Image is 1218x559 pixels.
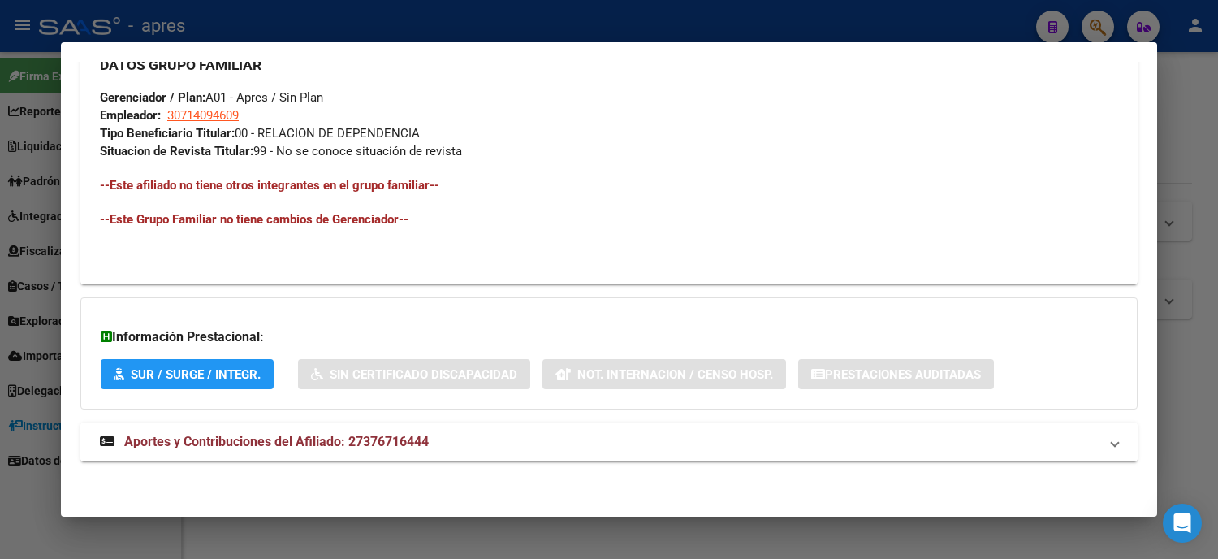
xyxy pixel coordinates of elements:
[298,359,530,389] button: Sin Certificado Discapacidad
[577,367,773,382] span: Not. Internacion / Censo Hosp.
[167,108,239,123] span: 30714094609
[80,422,1138,461] mat-expansion-panel-header: Aportes y Contribuciones del Afiliado: 27376716444
[100,108,161,123] strong: Empleador:
[100,210,1118,228] h4: --Este Grupo Familiar no tiene cambios de Gerenciador--
[101,359,274,389] button: SUR / SURGE / INTEGR.
[330,367,517,382] span: Sin Certificado Discapacidad
[100,126,235,141] strong: Tipo Beneficiario Titular:
[101,327,1117,347] h3: Información Prestacional:
[100,144,253,158] strong: Situacion de Revista Titular:
[124,434,429,449] span: Aportes y Contribuciones del Afiliado: 27376716444
[100,56,1118,74] h3: DATOS GRUPO FAMILIAR
[825,367,981,382] span: Prestaciones Auditadas
[100,144,462,158] span: 99 - No se conoce situación de revista
[100,176,1118,194] h4: --Este afiliado no tiene otros integrantes en el grupo familiar--
[100,90,323,105] span: A01 - Apres / Sin Plan
[798,359,994,389] button: Prestaciones Auditadas
[542,359,786,389] button: Not. Internacion / Censo Hosp.
[100,90,205,105] strong: Gerenciador / Plan:
[1163,504,1202,543] div: Open Intercom Messenger
[131,367,261,382] span: SUR / SURGE / INTEGR.
[100,126,420,141] span: 00 - RELACION DE DEPENDENCIA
